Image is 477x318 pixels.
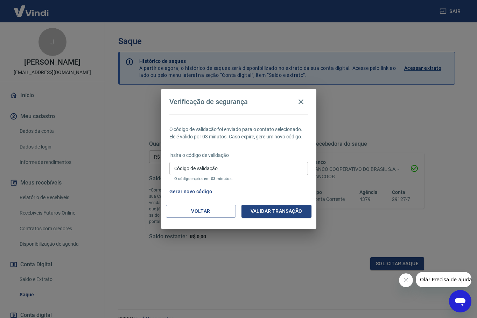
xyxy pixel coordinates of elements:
[416,272,471,287] iframe: Mensagem da empresa
[169,97,248,106] h4: Verificação de segurança
[174,176,303,181] p: O código expira em 03 minutos.
[4,5,59,10] span: Olá! Precisa de ajuda?
[241,205,311,218] button: Validar transação
[449,290,471,312] iframe: Botão para abrir a janela de mensagens
[169,126,308,140] p: O código de validação foi enviado para o contato selecionado. Ele é válido por 03 minutos. Caso e...
[399,273,413,287] iframe: Fechar mensagem
[166,205,236,218] button: Voltar
[167,185,215,198] button: Gerar novo código
[169,152,308,159] p: Insira o código de validação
